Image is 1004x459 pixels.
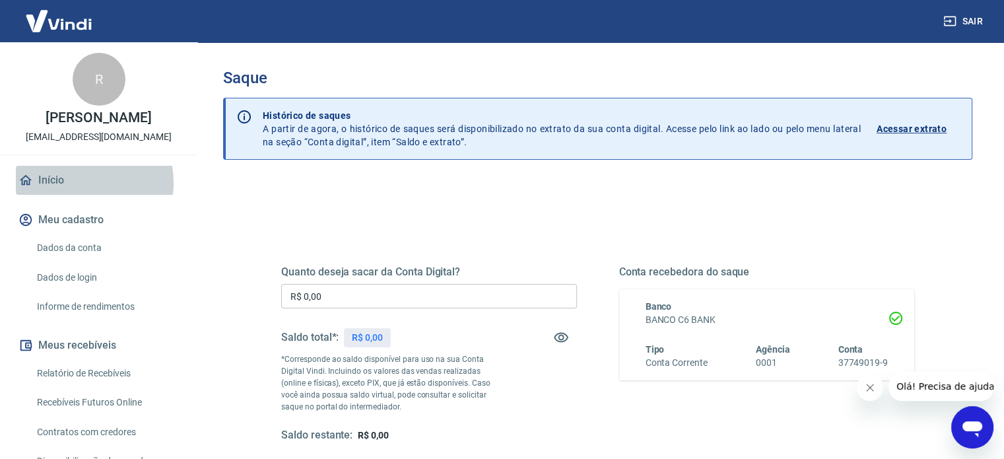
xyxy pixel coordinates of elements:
span: Agência [756,344,790,355]
iframe: Mensagem da empresa [888,372,993,401]
a: Informe de rendimentos [32,293,182,320]
h5: Saldo restante: [281,429,352,442]
p: *Corresponde ao saldo disponível para uso na sua Conta Digital Vindi. Incluindo os valores das ve... [281,353,503,413]
p: [PERSON_NAME] [46,111,151,125]
a: Início [16,166,182,195]
p: Histórico de saques [263,109,861,122]
div: R [73,53,125,106]
img: Vindi [16,1,102,41]
button: Meu cadastro [16,205,182,234]
a: Dados de login [32,264,182,291]
span: Tipo [646,344,665,355]
p: R$ 0,00 [352,331,383,345]
a: Relatório de Recebíveis [32,360,182,387]
a: Contratos com credores [32,419,182,446]
h6: 37749019-9 [838,356,888,370]
span: Olá! Precisa de ajuda? [8,9,111,20]
h3: Saque [223,69,972,87]
a: Recebíveis Futuros Online [32,389,182,416]
p: [EMAIL_ADDRESS][DOMAIN_NAME] [26,130,172,144]
h5: Conta recebedora do saque [619,265,915,279]
iframe: Botão para abrir a janela de mensagens [951,406,993,448]
p: Acessar extrato [877,122,947,135]
span: R$ 0,00 [358,430,389,441]
button: Meus recebíveis [16,331,182,360]
p: A partir de agora, o histórico de saques será disponibilizado no extrato da sua conta digital. Ac... [263,109,861,149]
h6: BANCO C6 BANK [646,313,888,327]
span: Conta [838,344,863,355]
h6: Conta Corrente [646,356,708,370]
iframe: Fechar mensagem [857,374,883,401]
a: Dados da conta [32,234,182,262]
span: Banco [646,301,672,312]
button: Sair [941,9,988,34]
h5: Quanto deseja sacar da Conta Digital? [281,265,577,279]
h5: Saldo total*: [281,331,339,344]
a: Acessar extrato [877,109,961,149]
h6: 0001 [756,356,790,370]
